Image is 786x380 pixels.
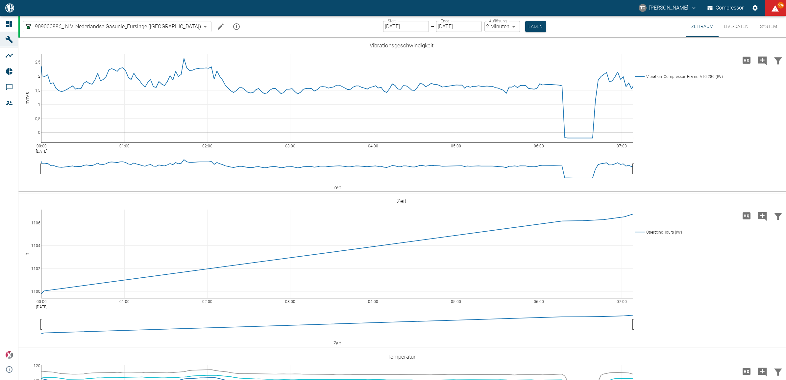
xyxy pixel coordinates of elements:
span: Hohe Auflösung [739,57,754,63]
a: 909000886_ N.V. Nederlandse Gasunie_Eursinge ([GEOGRAPHIC_DATA]) [24,23,201,31]
button: Compressor [706,2,745,14]
input: DD.MM.YYYY [383,21,429,32]
button: Kommentar hinzufügen [754,207,770,224]
button: Einstellungen [749,2,761,14]
span: Hohe Auflösung [739,212,754,218]
button: Daten filtern [770,363,786,380]
button: Laden [525,21,546,32]
div: 2 Minuten [484,21,520,32]
button: thomas.gregoir@neuman-esser.com [638,2,698,14]
button: Kommentar hinzufügen [754,363,770,380]
button: Daten filtern [770,207,786,224]
button: Kommentar hinzufügen [754,52,770,69]
span: Hohe Auflösung [739,368,754,374]
span: 909000886_ N.V. Nederlandse Gasunie_Eursinge ([GEOGRAPHIC_DATA]) [35,23,201,30]
label: Auflösung [489,18,507,24]
button: Machine bearbeiten [214,20,227,33]
button: Live-Daten [719,16,754,37]
button: Zeitraum [686,16,719,37]
button: System [754,16,783,37]
button: Daten filtern [770,52,786,69]
label: Ende [441,18,449,24]
img: logo [5,3,15,12]
p: – [431,23,434,30]
img: Xplore Logo [5,351,13,359]
div: TG [639,4,647,12]
input: DD.MM.YYYY [436,21,482,32]
button: mission info [230,20,243,33]
span: 99+ [777,2,784,9]
label: Start [388,18,396,24]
